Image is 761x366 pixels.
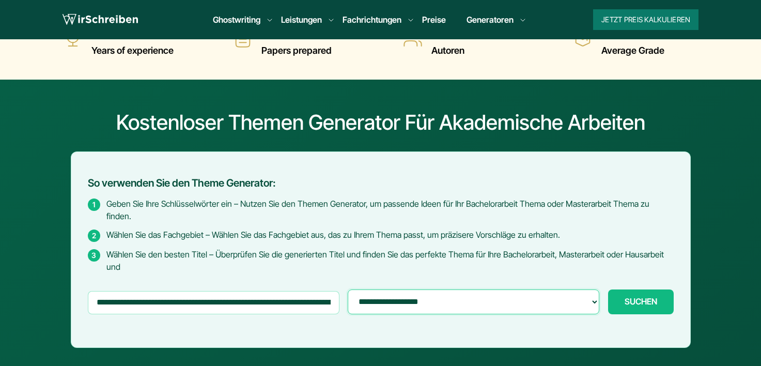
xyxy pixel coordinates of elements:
a: Ghostwriting [213,13,260,26]
a: Fachrichtungen [343,13,401,26]
img: logo wirschreiben [63,12,138,27]
h1: Kostenloser Themen Generator für akademische Arbeiten [8,110,753,135]
li: Wählen Sie das Fachgebiet – Wählen Sie das Fachgebiet aus, das zu Ihrem Thema passt, um präzisere... [88,228,674,242]
span: 2 [88,230,100,242]
button: SUCHEN [608,289,674,314]
span: SUCHEN [625,297,657,306]
a: Leistungen [281,13,322,26]
a: Preise [422,14,446,25]
span: Average Grade [601,42,664,59]
span: Papers prepared [261,42,332,59]
span: Autoren [431,42,464,59]
h2: So verwenden Sie den Theme Generator: [88,177,674,189]
span: 3 [88,249,100,262]
span: 1 [88,199,100,211]
a: Generatoren [467,13,514,26]
span: Years of experience [91,42,174,59]
li: Wählen Sie den besten Titel – Überprüfen Sie die generierten Titel und finden Sie das perfekte Th... [88,248,674,273]
button: Jetzt Preis kalkulieren [593,9,698,30]
li: Geben Sie Ihre Schlüsselwörter ein – Nutzen Sie den Themen Generator, um passende Ideen für Ihr B... [88,197,674,222]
